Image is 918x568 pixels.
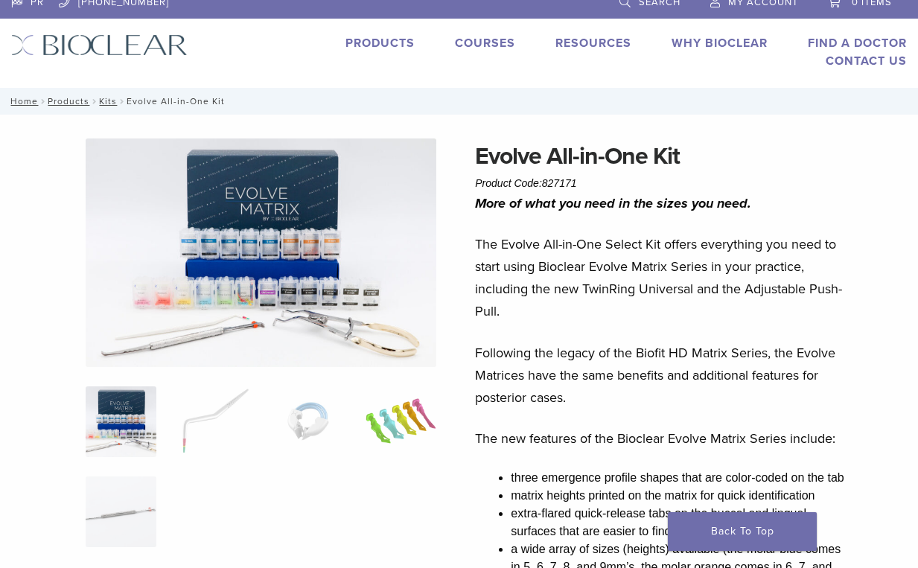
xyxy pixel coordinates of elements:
[668,512,817,551] a: Back To Top
[366,386,436,457] img: Evolve All-in-One Kit - Image 4
[826,54,907,68] a: Contact Us
[99,96,117,106] a: Kits
[345,36,415,51] a: Products
[555,36,631,51] a: Resources
[475,233,848,322] p: The Evolve All-in-One Select Kit offers everything you need to start using Bioclear Evolve Matrix...
[86,138,436,367] img: IMG_0457
[48,96,89,106] a: Products
[89,98,99,105] span: /
[475,195,751,211] i: More of what you need in the sizes you need.
[475,427,848,450] p: The new features of the Bioclear Evolve Matrix Series include:
[455,36,515,51] a: Courses
[117,98,127,105] span: /
[6,96,38,106] a: Home
[511,469,848,487] li: three emergence profile shapes that are color-coded on the tab
[511,505,848,540] li: extra-flared quick-release tabs on the buccal and lingual surfaces that are easier to find and use
[475,177,576,189] span: Product Code:
[808,36,907,51] a: Find A Doctor
[475,342,848,409] p: Following the legacy of the Biofit HD Matrix Series, the Evolve Matrices have the same benefits a...
[179,386,249,457] img: Evolve All-in-One Kit - Image 2
[38,98,48,105] span: /
[511,487,848,505] li: matrix heights printed on the matrix for quick identification
[475,138,848,174] h1: Evolve All-in-One Kit
[11,34,188,56] img: Bioclear
[272,386,343,457] img: Evolve All-in-One Kit - Image 3
[542,177,577,189] span: 827171
[86,386,156,457] img: IMG_0457-scaled-e1745362001290-300x300.jpg
[86,476,156,547] img: Evolve All-in-One Kit - Image 5
[672,36,768,51] a: Why Bioclear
